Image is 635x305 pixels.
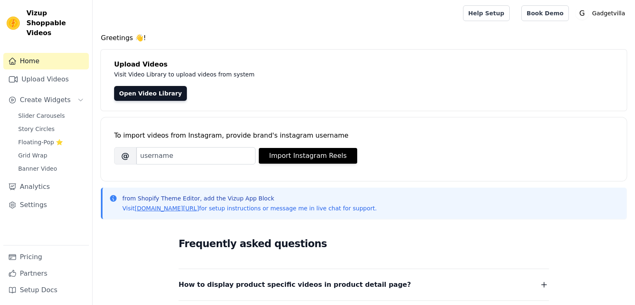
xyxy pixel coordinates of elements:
button: Import Instagram Reels [259,148,357,164]
span: Floating-Pop ⭐ [18,138,63,146]
button: Create Widgets [3,92,89,108]
a: Banner Video [13,163,89,174]
button: How to display product specific videos in product detail page? [179,279,549,291]
a: Grid Wrap [13,150,89,161]
span: Grid Wrap [18,151,47,160]
button: G Gadgetvilla [575,6,628,21]
a: Home [3,53,89,69]
a: Open Video Library [114,86,187,101]
a: [DOMAIN_NAME][URL] [135,205,199,212]
p: Visit Video Library to upload videos from system [114,69,485,79]
span: Banner Video [18,164,57,173]
input: username [136,147,255,164]
text: G [579,9,585,17]
a: Analytics [3,179,89,195]
h4: Greetings 👋! [101,33,627,43]
a: Settings [3,197,89,213]
p: Visit for setup instructions or message me in live chat for support. [122,204,377,212]
a: Help Setup [463,5,510,21]
img: Vizup [7,17,20,30]
span: Slider Carousels [18,112,65,120]
a: Upload Videos [3,71,89,88]
span: How to display product specific videos in product detail page? [179,279,411,291]
span: Vizup Shoppable Videos [26,8,86,38]
a: Partners [3,265,89,282]
h2: Frequently asked questions [179,236,549,252]
a: Floating-Pop ⭐ [13,136,89,148]
a: Slider Carousels [13,110,89,122]
a: Setup Docs [3,282,89,298]
p: Gadgetvilla [589,6,628,21]
span: @ [114,147,136,164]
a: Story Circles [13,123,89,135]
span: Story Circles [18,125,55,133]
p: from Shopify Theme Editor, add the Vizup App Block [122,194,377,203]
a: Book Demo [521,5,569,21]
a: Pricing [3,249,89,265]
span: Create Widgets [20,95,71,105]
div: To import videos from Instagram, provide brand's instagram username [114,131,614,141]
h4: Upload Videos [114,60,614,69]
